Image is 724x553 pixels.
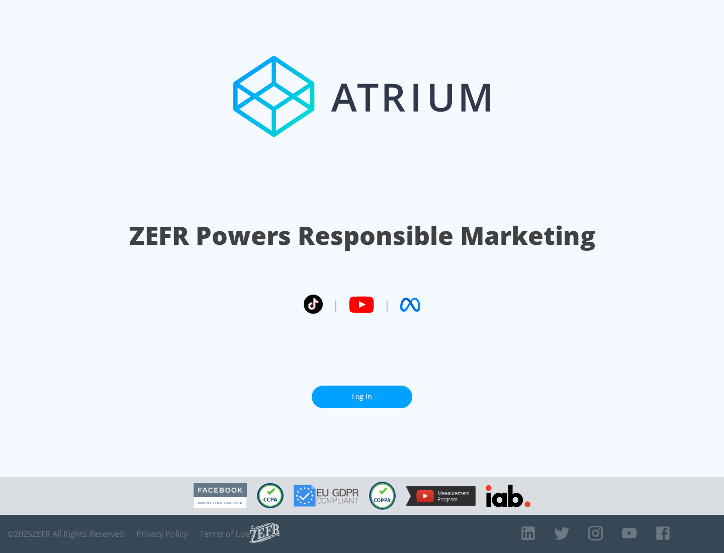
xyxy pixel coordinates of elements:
h1: ZEFR Powers Responsible Marketing [129,218,595,253]
img: COPPA Compliant [369,482,396,510]
a: Log In [312,386,412,408]
span: © 2025 ZEFR All Rights Reserved [8,529,124,539]
span: | [384,297,390,312]
img: GDPR Compliant [294,485,359,507]
a: Privacy Policy [136,529,188,539]
img: IAB [486,485,530,507]
span: | [333,297,339,312]
img: Facebook Marketing Partner [194,483,247,509]
img: YouTube Measurement Program [406,486,476,506]
a: Terms of Use [200,529,250,539]
img: CCPA Compliant [257,483,284,508]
